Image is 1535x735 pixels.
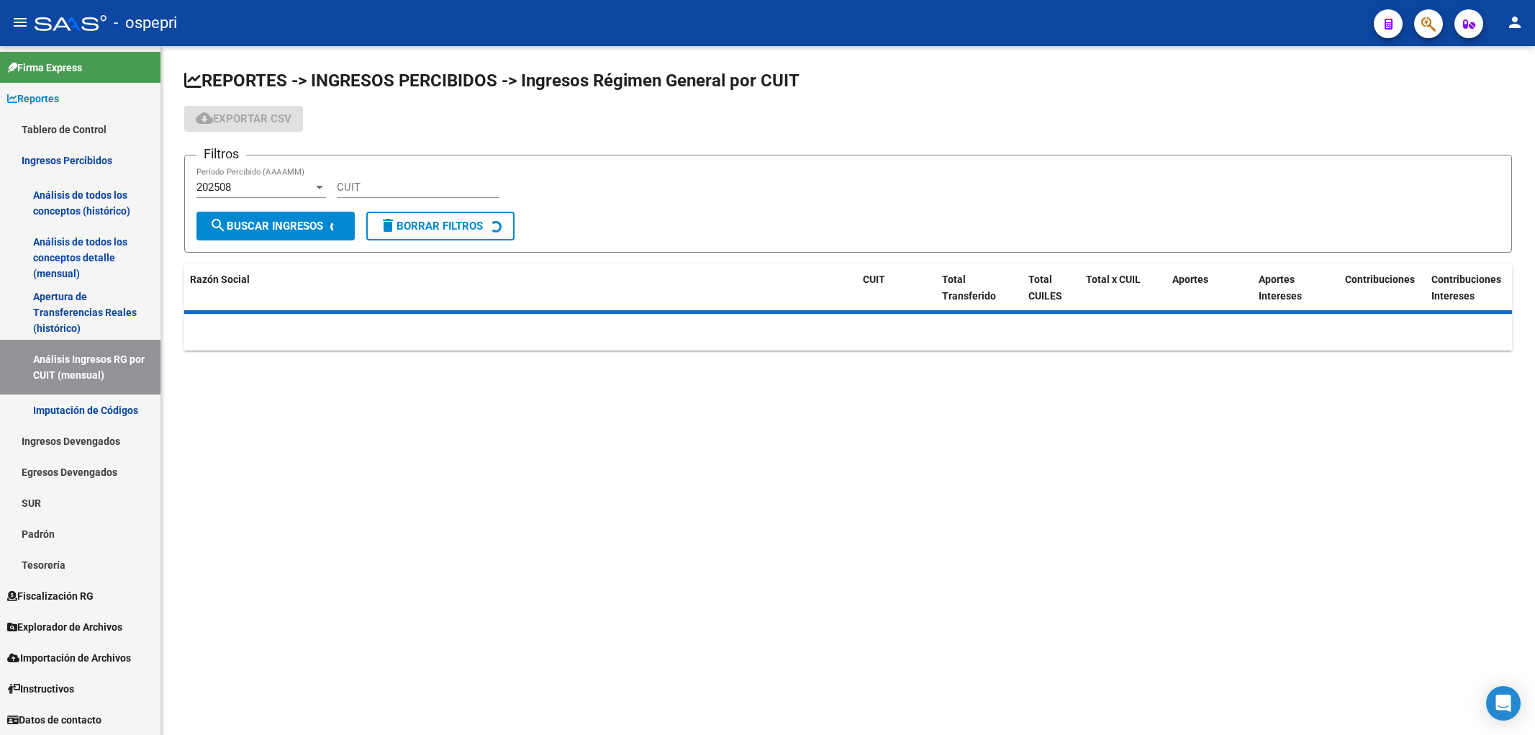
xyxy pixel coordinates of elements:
datatable-header-cell: CUIT [857,264,936,312]
span: CUIT [863,274,885,285]
mat-icon: delete [379,217,397,234]
datatable-header-cell: Total CUILES [1023,264,1080,312]
span: - ospepri [114,7,177,39]
span: 202508 [196,181,231,194]
span: Aportes [1172,274,1208,285]
button: Borrar Filtros [366,212,515,240]
datatable-header-cell: Aportes [1167,264,1253,312]
span: Explorador de Archivos [7,619,122,635]
span: Firma Express [7,60,82,76]
span: REPORTES -> INGRESOS PERCIBIDOS -> Ingresos Régimen General por CUIT [184,71,800,91]
mat-icon: cloud_download [196,109,213,127]
h3: Filtros [196,144,246,164]
span: Contribuciones [1345,274,1415,285]
button: Buscar Ingresos [196,212,355,240]
button: Exportar CSV [184,106,303,132]
datatable-header-cell: Total Transferido [936,264,1023,312]
mat-icon: menu [12,14,29,31]
mat-icon: search [209,217,227,234]
span: Exportar CSV [196,112,291,125]
span: Aportes Intereses [1259,274,1302,302]
datatable-header-cell: Contribuciones Intereses [1426,264,1512,312]
span: Contribuciones Intereses [1431,274,1501,302]
span: Reportes [7,91,59,107]
span: Buscar Ingresos [209,220,323,233]
span: Total CUILES [1028,274,1062,302]
span: Datos de contacto [7,712,101,728]
datatable-header-cell: Total x CUIL [1080,264,1167,312]
span: Total x CUIL [1086,274,1141,285]
span: Instructivos [7,681,74,697]
div: Open Intercom Messenger [1486,686,1521,721]
span: Total Transferido [942,274,996,302]
span: Borrar Filtros [379,220,483,233]
span: Fiscalización RG [7,588,94,604]
datatable-header-cell: Contribuciones [1339,264,1426,312]
span: Importación de Archivos [7,650,131,666]
mat-icon: person [1506,14,1523,31]
datatable-header-cell: Aportes Intereses [1253,264,1339,312]
datatable-header-cell: Razón Social [184,264,857,312]
span: Razón Social [190,274,250,285]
